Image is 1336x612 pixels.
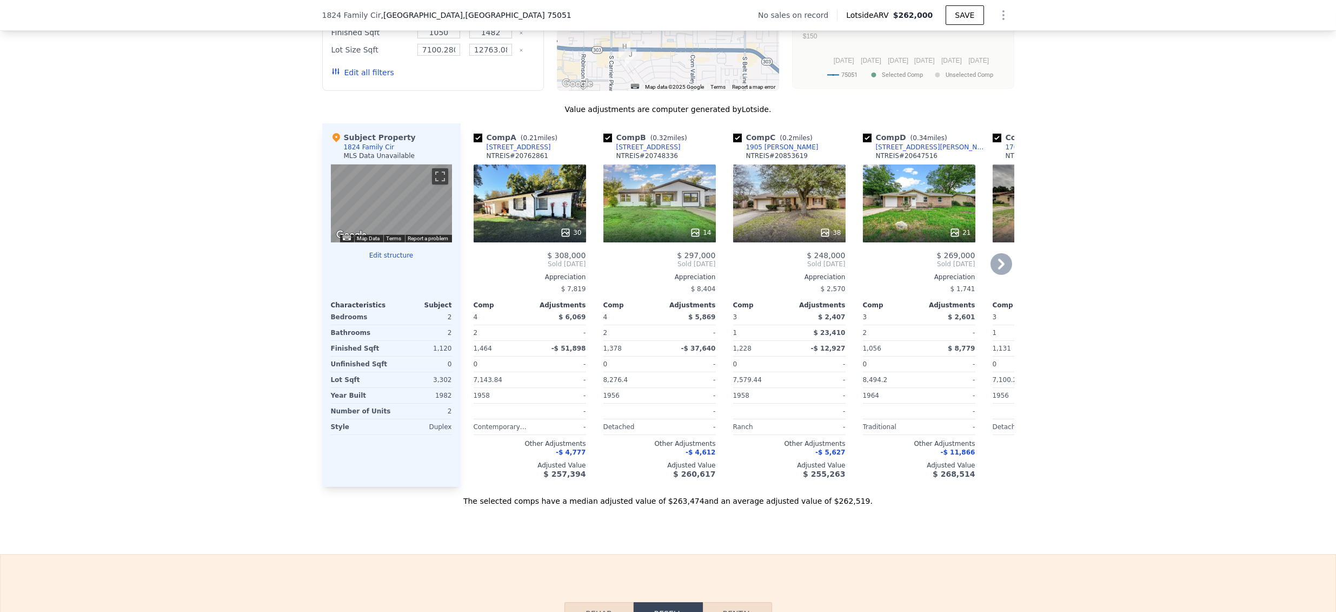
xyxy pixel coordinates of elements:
[993,301,1049,310] div: Comp
[334,228,369,242] img: Google
[792,388,846,403] div: -
[532,357,586,372] div: -
[802,33,817,41] text: $150
[691,285,716,293] span: $ 8,404
[394,310,452,325] div: 2
[603,439,716,448] div: Other Adjustments
[733,376,762,384] span: 7,579.44
[343,235,350,240] button: Keyboard shortcuts
[733,325,787,340] div: 1
[331,251,452,260] button: Edit structure
[381,10,571,21] span: , [GEOGRAPHIC_DATA]
[949,227,971,238] div: 21
[792,404,846,419] div: -
[993,439,1105,448] div: Other Adjustments
[487,152,549,160] div: NTREIS # 20762861
[331,25,411,40] div: Finished Sqft
[993,313,997,321] span: 3
[474,325,528,340] div: 2
[616,143,681,152] div: [STREET_ADDRESS]
[662,372,716,387] div: -
[331,357,389,372] div: Unfinished Sqft
[331,341,389,356] div: Finished Sqft
[863,461,975,470] div: Adjusted Value
[395,404,451,419] div: 2
[921,357,975,372] div: -
[519,48,523,52] button: Clear
[551,345,586,352] span: -$ 51,898
[993,325,1047,340] div: 1
[474,439,586,448] div: Other Adjustments
[543,470,586,478] span: $ 257,394
[792,372,846,387] div: -
[686,449,715,456] span: -$ 4,612
[603,419,657,435] div: Detached
[921,419,975,435] div: -
[833,57,854,64] text: [DATE]
[474,419,528,435] div: Contemporary/Modern
[863,345,881,352] span: 1,056
[993,4,1014,26] button: Show Options
[344,152,415,160] div: MLS Data Unavailable
[560,77,595,91] img: Google
[547,251,586,260] span: $ 308,000
[331,67,394,78] button: Edit all filters
[653,134,667,142] span: 0.32
[733,273,846,281] div: Appreciation
[662,388,716,403] div: -
[936,251,975,260] span: $ 269,000
[820,227,841,238] div: 38
[993,419,1047,435] div: Detached
[394,341,452,356] div: 1,120
[792,357,846,372] div: -
[624,49,636,68] div: 2522 Brady Ln
[616,152,679,160] div: NTREIS # 20748336
[673,470,715,478] span: $ 260,617
[863,301,919,310] div: Comp
[432,168,448,185] button: Toggle fullscreen view
[532,325,586,340] div: -
[603,301,660,310] div: Comp
[846,10,893,21] span: Lotside ARV
[322,104,1014,115] div: Value adjustments are computer generated by Lotside .
[357,235,380,242] button: Map Data
[474,388,528,403] div: 1958
[733,301,789,310] div: Comp
[474,143,551,152] a: [STREET_ADDRESS]
[993,388,1047,403] div: 1956
[906,134,952,142] span: ( miles)
[334,228,369,242] a: Open this area in Google Maps (opens a new window)
[559,313,586,321] span: $ 6,069
[646,134,692,142] span: ( miles)
[733,132,817,143] div: Comp C
[921,388,975,403] div: -
[946,71,993,78] text: Unselected Comp
[993,132,1076,143] div: Comp E
[993,376,1021,384] span: 7,100.28
[921,404,975,419] div: -
[948,345,975,352] span: $ 8,779
[711,84,726,90] a: Terms
[322,487,1014,506] div: The selected comps have a median adjusted value of $263,474 and an average adjusted value of $262...
[882,71,923,78] text: Selected Comp
[993,143,1078,152] a: 1709 [PERSON_NAME]
[391,301,452,310] div: Subject
[394,388,452,403] div: 1982
[561,285,586,293] span: $ 7,819
[941,57,962,64] text: [DATE]
[619,41,630,60] div: 614 Greenbrook Ln
[331,164,452,242] div: Map
[530,301,586,310] div: Adjustments
[474,461,586,470] div: Adjusted Value
[556,449,586,456] span: -$ 4,777
[914,57,934,64] text: [DATE]
[474,132,562,143] div: Comp A
[331,404,391,419] div: Number of Units
[775,134,816,142] span: ( miles)
[876,152,938,160] div: NTREIS # 20647516
[863,376,888,384] span: 8,494.2
[814,329,846,337] span: $ 23,410
[863,419,917,435] div: Traditional
[603,260,716,268] span: Sold [DATE]
[660,301,716,310] div: Adjustments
